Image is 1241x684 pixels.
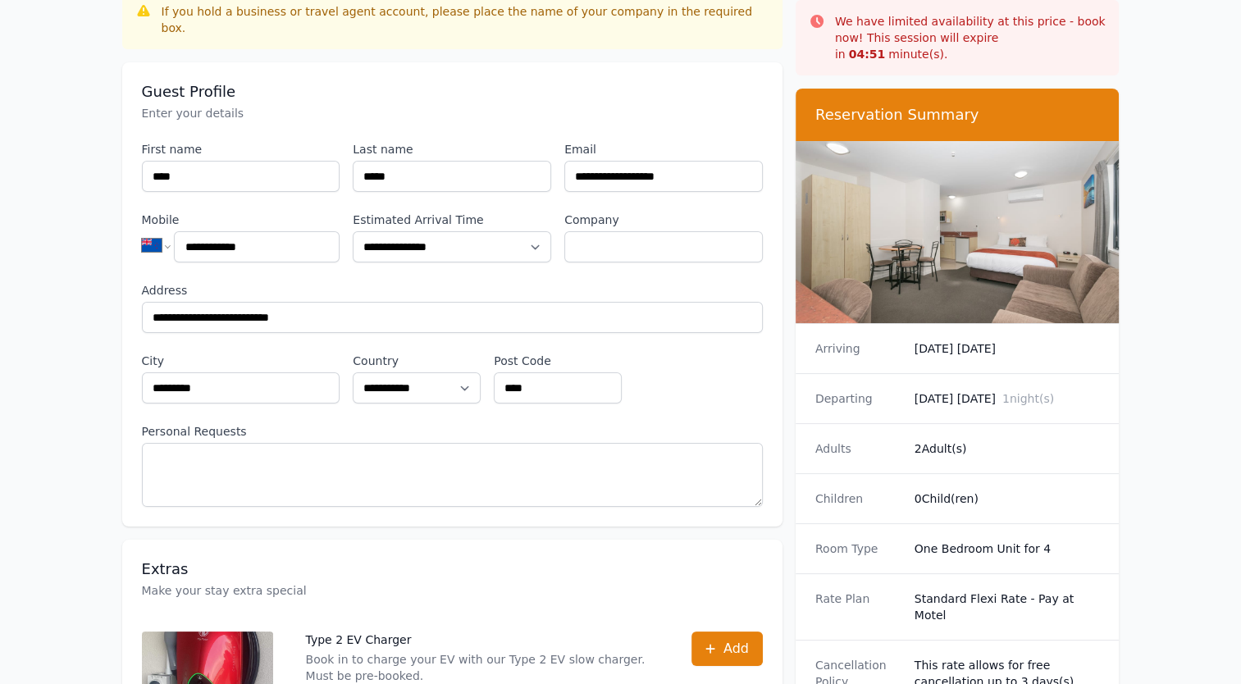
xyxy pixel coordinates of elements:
[142,82,763,102] h3: Guest Profile
[353,141,551,157] label: Last name
[142,105,763,121] p: Enter your details
[691,632,763,666] button: Add
[915,591,1100,623] dd: Standard Flexi Rate - Pay at Motel
[306,651,659,684] p: Book in to charge your EV with our Type 2 EV slow charger. Must be pre-booked.
[815,340,901,357] dt: Arriving
[815,591,901,623] dt: Rate Plan
[564,141,763,157] label: Email
[142,559,763,579] h3: Extras
[142,423,763,440] label: Personal Requests
[142,582,763,599] p: Make your stay extra special
[915,340,1100,357] dd: [DATE] [DATE]
[915,540,1100,557] dd: One Bedroom Unit for 4
[849,48,886,61] strong: 04 : 51
[815,390,901,407] dt: Departing
[915,490,1100,507] dd: 0 Child(ren)
[796,141,1120,323] img: One Bedroom Unit for 4
[815,440,901,457] dt: Adults
[142,282,763,299] label: Address
[162,3,769,36] div: If you hold a business or travel agent account, please place the name of your company in the requ...
[915,440,1100,457] dd: 2 Adult(s)
[564,212,763,228] label: Company
[915,390,1100,407] dd: [DATE] [DATE]
[815,105,1100,125] h3: Reservation Summary
[142,353,340,369] label: City
[815,540,901,557] dt: Room Type
[306,632,659,648] p: Type 2 EV Charger
[723,639,749,659] span: Add
[815,490,901,507] dt: Children
[353,212,551,228] label: Estimated Arrival Time
[142,212,340,228] label: Mobile
[835,13,1106,62] p: We have limited availability at this price - book now! This session will expire in minute(s).
[142,141,340,157] label: First name
[1002,392,1054,405] span: 1 night(s)
[494,353,622,369] label: Post Code
[353,353,481,369] label: Country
